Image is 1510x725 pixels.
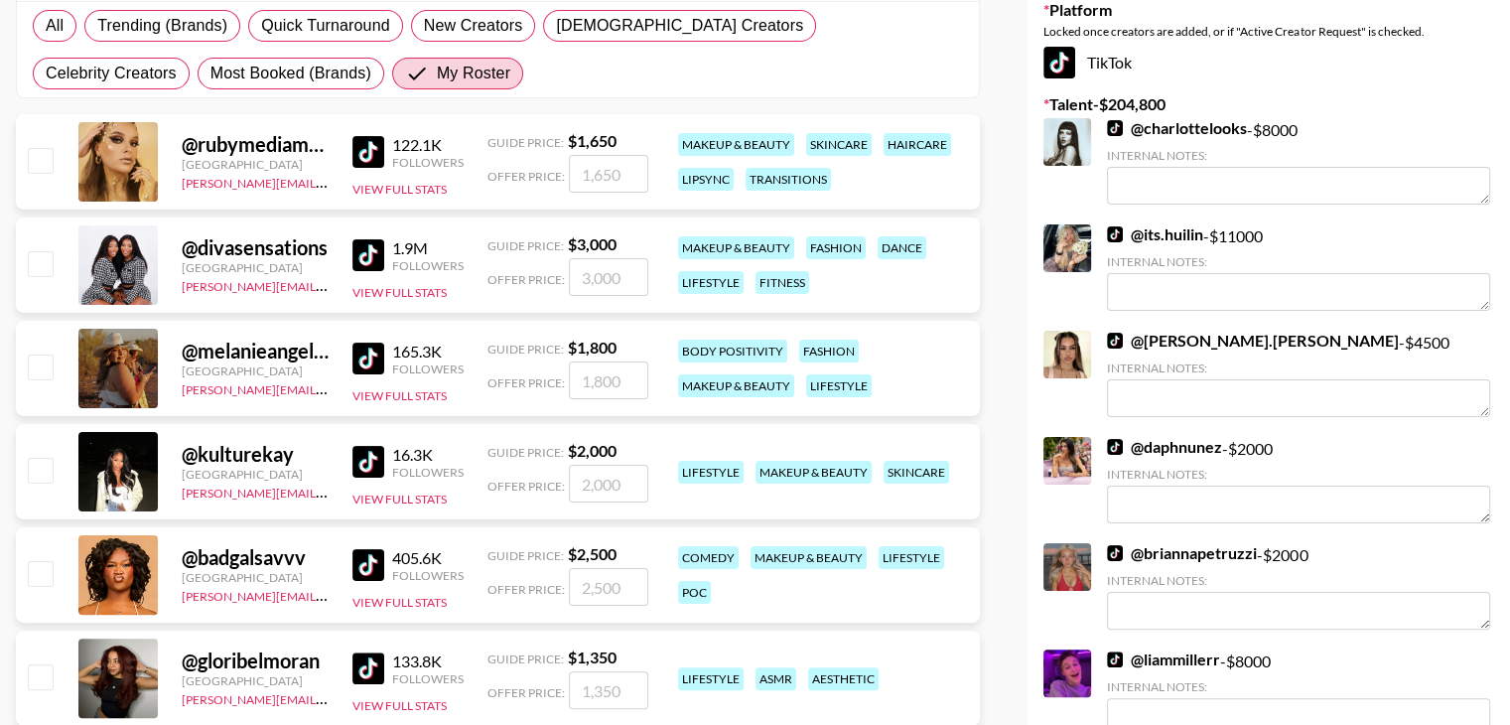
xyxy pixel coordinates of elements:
[182,157,329,172] div: [GEOGRAPHIC_DATA]
[487,652,564,666] span: Guide Price:
[1107,679,1490,694] div: Internal Notes:
[569,465,648,503] input: 2,000
[806,236,866,259] div: fashion
[182,172,570,191] a: [PERSON_NAME][EMAIL_ADDRESS][PERSON_NAME][DOMAIN_NAME]
[487,479,565,494] span: Offer Price:
[392,362,464,376] div: Followers
[46,62,177,85] span: Celebrity Creators
[182,467,329,482] div: [GEOGRAPHIC_DATA]
[755,667,796,690] div: asmr
[487,375,565,390] span: Offer Price:
[182,649,329,673] div: @ gloribelmoran
[678,546,739,569] div: comedy
[799,340,859,362] div: fashion
[392,568,464,583] div: Followers
[261,14,390,38] span: Quick Turnaround
[182,260,329,275] div: [GEOGRAPHIC_DATA]
[1107,331,1398,351] a: @[PERSON_NAME].[PERSON_NAME]
[182,442,329,467] div: @ kulturekay
[569,155,648,193] input: 1,650
[806,133,872,156] div: skincare
[1107,254,1490,269] div: Internal Notes:
[1043,94,1494,114] label: Talent - $ 204,800
[1107,333,1123,349] img: TikTok
[569,671,648,709] input: 1,350
[352,136,384,168] img: TikTok
[487,135,564,150] span: Guide Price:
[352,492,447,507] button: View Full Stats
[392,342,464,362] div: 165.3K
[392,238,464,258] div: 1.9M
[392,548,464,568] div: 405.6K
[556,14,803,38] span: [DEMOGRAPHIC_DATA] Creators
[182,363,329,378] div: [GEOGRAPHIC_DATA]
[1107,224,1490,311] div: - $ 11000
[424,14,523,38] span: New Creators
[569,258,648,296] input: 3,000
[755,461,872,484] div: makeup & beauty
[392,671,464,686] div: Followers
[1043,47,1494,78] div: TikTok
[352,285,447,300] button: View Full Stats
[182,545,329,570] div: @ badgalsavvv
[352,239,384,271] img: TikTok
[352,343,384,374] img: TikTok
[182,482,570,501] a: [PERSON_NAME][EMAIL_ADDRESS][PERSON_NAME][DOMAIN_NAME]
[1107,361,1490,375] div: Internal Notes:
[1107,331,1490,417] div: - $ 4500
[1107,543,1490,630] div: - $ 2000
[182,585,570,604] a: [PERSON_NAME][EMAIL_ADDRESS][PERSON_NAME][DOMAIN_NAME]
[182,339,329,363] div: @ melanieangelese
[1107,226,1123,242] img: TikTok
[678,461,744,484] div: lifestyle
[1107,545,1123,561] img: TikTok
[182,570,329,585] div: [GEOGRAPHIC_DATA]
[182,378,570,397] a: [PERSON_NAME][EMAIL_ADDRESS][PERSON_NAME][DOMAIN_NAME]
[678,581,711,604] div: poc
[487,272,565,287] span: Offer Price:
[392,135,464,155] div: 122.1K
[568,544,617,563] strong: $ 2,500
[884,461,949,484] div: skincare
[678,168,734,191] div: lipsync
[878,236,926,259] div: dance
[1107,437,1490,523] div: - $ 2000
[1107,652,1123,667] img: TikTok
[568,648,617,666] strong: $ 1,350
[392,465,464,480] div: Followers
[1107,439,1123,455] img: TikTok
[1043,47,1075,78] img: TikTok
[182,132,329,157] div: @ rubymediamakeup
[568,441,617,460] strong: $ 2,000
[678,667,744,690] div: lifestyle
[1107,573,1490,588] div: Internal Notes:
[569,568,648,606] input: 2,500
[808,667,879,690] div: aesthetic
[487,445,564,460] span: Guide Price:
[884,133,951,156] div: haircare
[879,546,944,569] div: lifestyle
[487,685,565,700] span: Offer Price:
[1107,543,1257,563] a: @briannapetruzzi
[678,340,787,362] div: body positivity
[568,338,617,357] strong: $ 1,800
[1107,120,1123,136] img: TikTok
[487,548,564,563] span: Guide Price:
[352,388,447,403] button: View Full Stats
[569,362,648,399] input: 1,800
[182,673,329,688] div: [GEOGRAPHIC_DATA]
[1107,118,1490,205] div: - $ 8000
[1107,467,1490,482] div: Internal Notes:
[392,652,464,671] div: 133.8K
[487,582,565,597] span: Offer Price:
[352,549,384,581] img: TikTok
[182,688,570,707] a: [PERSON_NAME][EMAIL_ADDRESS][PERSON_NAME][DOMAIN_NAME]
[46,14,64,38] span: All
[1107,437,1222,457] a: @daphnunez
[487,238,564,253] span: Guide Price:
[678,236,794,259] div: makeup & beauty
[487,342,564,357] span: Guide Price:
[392,155,464,170] div: Followers
[806,374,872,397] div: lifestyle
[1107,118,1247,138] a: @charlottelooks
